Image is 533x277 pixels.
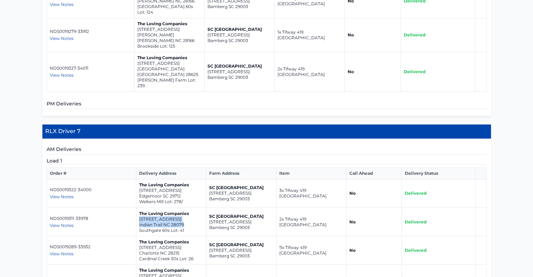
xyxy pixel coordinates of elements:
[139,193,203,199] p: Edgemoor SC 29712
[139,222,203,227] p: Indian Trail NC 28079
[50,72,74,78] span: View Notes
[137,4,201,15] p: [GEOGRAPHIC_DATA] 60s Lot: 124
[276,236,346,264] td: 11x Tifway 419 [GEOGRAPHIC_DATA]
[209,191,273,196] p: [STREET_ADDRESS]
[207,38,272,43] p: Bamberg SC 29003
[276,208,346,236] td: 2x Tifway 419 [GEOGRAPHIC_DATA]
[206,168,276,179] th: Farm Address
[209,253,273,258] p: Bamberg SC 29003
[42,124,491,139] h4: RLX Driver 7
[209,213,273,219] p: SC [GEOGRAPHIC_DATA]
[207,32,272,38] p: [STREET_ADDRESS]
[139,182,203,188] p: The Loving Companies
[50,244,133,249] p: NDS0019289-33932
[137,66,201,77] p: [GEOGRAPHIC_DATA] [GEOGRAPHIC_DATA] 28625
[207,27,272,32] p: SC [GEOGRAPHIC_DATA]
[137,21,201,27] p: The Loving Companies
[50,36,74,41] span: View Notes
[137,38,201,43] p: [PERSON_NAME] NC 28166
[276,179,346,208] td: 3x Tifway 419 [GEOGRAPHIC_DATA]
[50,222,74,228] span: View Notes
[139,239,203,244] p: The Loving Companies
[207,69,272,75] p: [STREET_ADDRESS]
[207,75,272,80] p: Bamberg SC 29003
[209,185,273,191] p: SC [GEOGRAPHIC_DATA]
[404,32,425,37] span: Delivered
[50,215,133,221] p: NDS0019311-33978
[137,43,201,49] p: Brookside Lot: 125
[349,191,356,196] strong: No
[346,168,402,179] th: Call Ahead
[50,187,133,193] p: NDS0019322-34000
[139,227,203,233] p: Southgate 60s Lot: 41
[47,168,136,179] th: Order #
[50,29,132,34] p: NDS0019279-33912
[349,247,356,252] strong: No
[50,65,132,71] p: NDS0019327-34011
[139,210,203,216] p: The Loving Companies
[136,168,206,179] th: Delivery Address
[209,247,273,253] p: [STREET_ADDRESS]
[207,63,272,69] p: SC [GEOGRAPHIC_DATA]
[207,4,272,9] p: Bamberg SC 29003
[50,2,74,7] span: View Notes
[137,77,201,89] p: [PERSON_NAME] Farm Lot: 239
[209,224,273,230] p: Bamberg SC 29003
[139,250,203,256] p: Charlotte NC 28215
[137,61,201,66] p: [STREET_ADDRESS]
[349,219,356,224] strong: No
[139,267,203,273] p: The Loving Companies
[139,256,203,261] p: Cardinal Creek 50s Lot: 26
[402,168,475,179] th: Delivery Status
[47,157,487,165] h5: Load 1
[139,244,203,250] p: [STREET_ADDRESS]
[137,55,201,61] p: The Loving Companies
[348,32,354,37] strong: No
[47,100,487,109] h5: PM Deliveries
[50,251,74,256] span: View Notes
[404,191,426,196] span: Delivered
[50,194,74,199] span: View Notes
[137,27,201,38] p: [STREET_ADDRESS][PERSON_NAME]
[139,216,203,222] p: [STREET_ADDRESS]
[348,69,354,74] strong: No
[276,168,346,179] th: Item
[139,188,203,193] p: [STREET_ADDRESS]
[404,219,426,224] span: Delivered
[139,199,203,205] p: Walkers Mill Lot: 278/
[47,146,487,154] h5: AM Deliveries
[275,52,345,92] td: 2x Tifway 419 [GEOGRAPHIC_DATA]
[209,196,273,202] p: Bamberg SC 29003
[209,219,273,224] p: [STREET_ADDRESS]
[404,247,426,252] span: Delivered
[275,18,345,52] td: 1x Tifway 419 [GEOGRAPHIC_DATA]
[404,69,425,74] span: Delivered
[209,242,273,247] p: SC [GEOGRAPHIC_DATA]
